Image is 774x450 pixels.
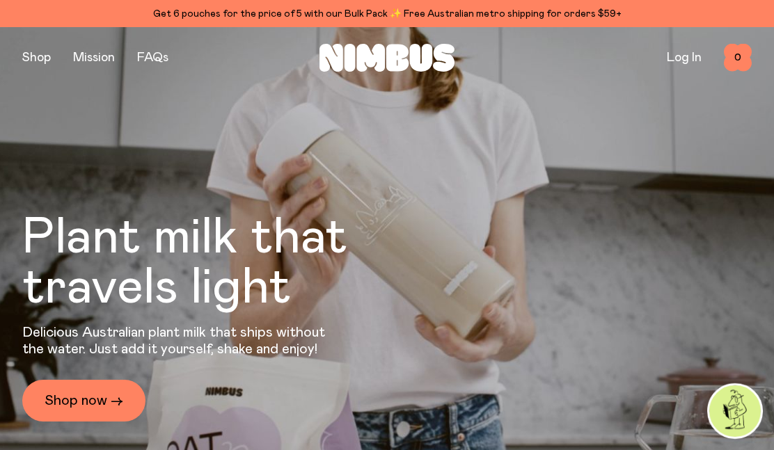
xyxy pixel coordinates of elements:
[667,51,702,64] a: Log In
[22,324,334,357] p: Delicious Australian plant milk that ships without the water. Just add it yourself, shake and enjoy!
[22,6,752,22] div: Get 6 pouches for the price of 5 with our Bulk Pack ✨ Free Australian metro shipping for orders $59+
[73,51,115,64] a: Mission
[22,380,145,421] a: Shop now →
[709,385,761,437] img: agent
[724,44,752,72] button: 0
[137,51,168,64] a: FAQs
[22,213,423,313] h1: Plant milk that travels light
